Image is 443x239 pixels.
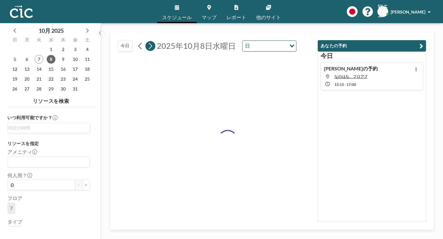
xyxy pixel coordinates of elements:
[83,75,92,83] span: 2025年10月25日土曜日
[318,40,426,52] button: あなたの予約
[9,36,21,44] div: 日
[23,55,31,64] span: 2025年10月6日月曜日
[81,36,93,44] div: 土
[11,55,19,64] span: 2025年10月5日日曜日
[71,85,80,93] span: 2025年10月31日金曜日
[7,149,32,155] font: アメニティ
[245,42,250,49] font: 日
[11,75,19,83] span: 2025年10月19日日曜日
[45,36,57,44] div: 水
[8,124,86,131] input: オプションを検索
[59,45,67,54] span: 2025年10月2日木曜日
[59,75,67,83] span: 2025年10月23日木曜日
[47,75,55,83] span: 2025年10月22日水曜日
[7,95,95,104] h4: リソースを検索
[83,65,92,73] span: 2025年10月18日土曜日
[69,36,81,44] div: 金
[23,85,31,93] span: 2025年10月27日月曜日
[75,180,82,190] button: -
[334,82,346,87] span: 15:15 -
[256,15,281,20] span: 他のサイト
[59,85,67,93] span: 2025年10月30日木曜日
[35,55,43,64] span: 2025年10月7日火曜日
[47,65,55,73] span: 2025年10月15日水曜日
[71,55,80,64] span: 2025年10月10日金曜日
[21,36,33,44] div: 月
[11,85,19,93] span: 2025年10月26日日曜日
[71,65,80,73] span: 2025年10月17日金曜日
[10,6,33,18] img: 組織ロゴ
[7,141,90,146] h3: リソースを指定
[35,85,43,93] span: 2025年10月28日火曜日
[47,45,55,54] span: 2025年10月1日水曜日
[162,15,192,20] span: スケジュール
[7,195,22,201] font: フロア
[47,55,55,64] span: 2025年10月8日水曜日
[391,9,425,15] span: [PERSON_NAME]
[57,36,69,44] div: 木
[59,55,67,64] span: 2025年10月9日木曜日
[71,45,80,54] span: 2025年10月3日金曜日
[47,85,55,93] span: 2025年10月29日水曜日
[202,15,217,20] span: マップ
[23,65,31,73] span: 2025年10月13日月曜日
[346,82,356,87] span: 17:00
[59,65,67,73] span: 2025年10月16日木曜日
[320,43,347,49] font: あなたの予約
[83,55,92,64] span: 2025年10月11日土曜日
[8,158,86,166] input: オプションを検索
[378,3,388,20] span: SKエクシー
[252,42,286,50] input: オプションを検索
[35,65,43,73] span: 2025年10月14日火曜日
[11,65,19,73] span: 2025年10月12日日曜日
[8,123,89,132] div: オプションを検索
[71,75,80,83] span: 2025年10月24日金曜日
[334,74,367,79] span: なのはな、フロア:7
[39,26,64,35] div: 10月 2025
[7,172,27,178] font: 何人用？
[226,15,246,20] span: レポート
[8,157,89,167] div: オプションを検索
[83,45,92,54] span: 2025年10月4日土曜日
[7,219,22,224] font: タイプ
[35,75,43,83] span: 2025年10月21日火曜日
[82,180,90,190] button: +
[324,65,378,72] h4: [PERSON_NAME]の予約
[243,41,296,51] div: オプションを検索
[157,41,236,50] span: 2025年10月8日水曜日
[320,52,423,60] h3: 今日
[23,75,31,83] span: 2025年10月20日月曜日
[33,36,45,44] div: 火
[10,205,13,211] span: 7
[118,40,132,52] button: 今日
